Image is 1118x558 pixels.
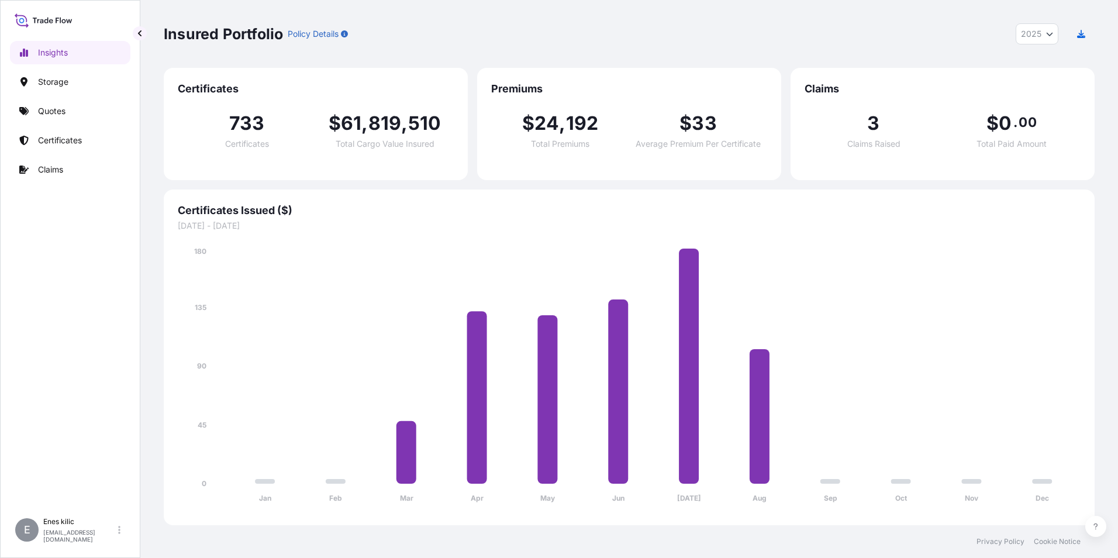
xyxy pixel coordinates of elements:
span: . [1013,118,1017,127]
span: 33 [692,114,716,133]
span: $ [679,114,692,133]
tspan: Apr [471,494,484,502]
tspan: Dec [1036,494,1049,502]
tspan: Jan [259,494,271,502]
tspan: Jun [612,494,624,502]
span: 0 [999,114,1012,133]
tspan: Oct [895,494,907,502]
span: Claims [805,82,1081,96]
span: $ [329,114,341,133]
span: , [401,114,408,133]
tspan: Mar [400,494,413,502]
tspan: 45 [198,421,206,429]
tspan: 180 [194,247,206,256]
span: Premiums [491,82,767,96]
a: Insights [10,41,130,64]
tspan: 135 [195,303,206,312]
p: Policy Details [288,28,339,40]
a: Cookie Notice [1034,537,1081,546]
tspan: 90 [197,361,206,370]
span: Claims Raised [847,140,900,148]
p: Quotes [38,105,65,117]
span: 61 [341,114,361,133]
a: Privacy Policy [976,537,1024,546]
span: , [361,114,368,133]
span: 510 [408,114,441,133]
tspan: Feb [329,494,342,502]
span: [DATE] - [DATE] [178,220,1081,232]
tspan: Sep [824,494,837,502]
span: 2025 [1021,28,1041,40]
p: Claims [38,164,63,175]
tspan: Nov [965,494,979,502]
a: Quotes [10,99,130,123]
span: $ [522,114,534,133]
a: Claims [10,158,130,181]
p: Certificates [38,135,82,146]
span: Total Paid Amount [976,140,1047,148]
span: Certificates [225,140,269,148]
tspan: [DATE] [677,494,701,502]
tspan: 0 [202,479,206,488]
span: 192 [566,114,599,133]
a: Storage [10,70,130,94]
p: Insights [38,47,68,58]
p: [EMAIL_ADDRESS][DOMAIN_NAME] [43,529,116,543]
tspan: Aug [753,494,767,502]
span: Total Cargo Value Insured [336,140,434,148]
span: 819 [368,114,402,133]
span: E [24,524,30,536]
span: Average Premium Per Certificate [636,140,761,148]
span: $ [986,114,999,133]
span: 733 [229,114,265,133]
span: 24 [534,114,559,133]
span: , [559,114,565,133]
span: 3 [867,114,879,133]
p: Storage [38,76,68,88]
tspan: May [540,494,555,502]
span: Total Premiums [531,140,589,148]
p: Enes kilic [43,517,116,526]
button: Year Selector [1016,23,1058,44]
span: Certificates [178,82,454,96]
span: Certificates Issued ($) [178,204,1081,218]
span: 00 [1019,118,1036,127]
p: Insured Portfolio [164,25,283,43]
a: Certificates [10,129,130,152]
